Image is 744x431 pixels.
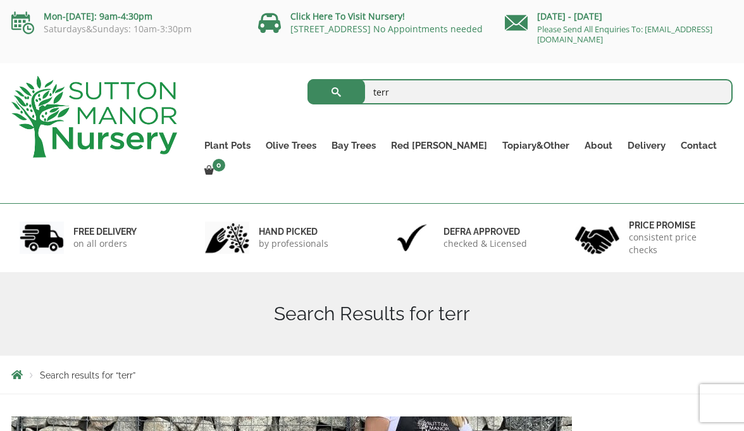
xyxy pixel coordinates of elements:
[11,370,733,380] nav: Breadcrumbs
[197,137,258,154] a: Plant Pots
[11,76,177,158] img: logo
[73,226,137,237] h6: FREE DELIVERY
[505,9,733,24] p: [DATE] - [DATE]
[197,162,229,180] a: 0
[11,9,239,24] p: Mon-[DATE]: 9am-4:30pm
[40,370,135,380] span: Search results for “terr”
[443,226,527,237] h6: Defra approved
[11,303,733,325] h1: Search Results for terr
[290,10,405,22] a: Click Here To Visit Nursery!
[324,137,383,154] a: Bay Trees
[629,220,725,231] h6: Price promise
[205,222,249,254] img: 2.jpg
[259,237,328,250] p: by professionals
[575,218,619,257] img: 4.jpg
[537,23,712,45] a: Please Send All Enquiries To: [EMAIL_ADDRESS][DOMAIN_NAME]
[290,23,483,35] a: [STREET_ADDRESS] No Appointments needed
[20,222,64,254] img: 1.jpg
[307,79,733,104] input: Search...
[73,237,137,250] p: on all orders
[620,137,673,154] a: Delivery
[259,226,328,237] h6: hand picked
[213,159,225,172] span: 0
[629,231,725,256] p: consistent price checks
[577,137,620,154] a: About
[390,222,434,254] img: 3.jpg
[495,137,577,154] a: Topiary&Other
[383,137,495,154] a: Red [PERSON_NAME]
[258,137,324,154] a: Olive Trees
[11,24,239,34] p: Saturdays&Sundays: 10am-3:30pm
[673,137,724,154] a: Contact
[443,237,527,250] p: checked & Licensed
